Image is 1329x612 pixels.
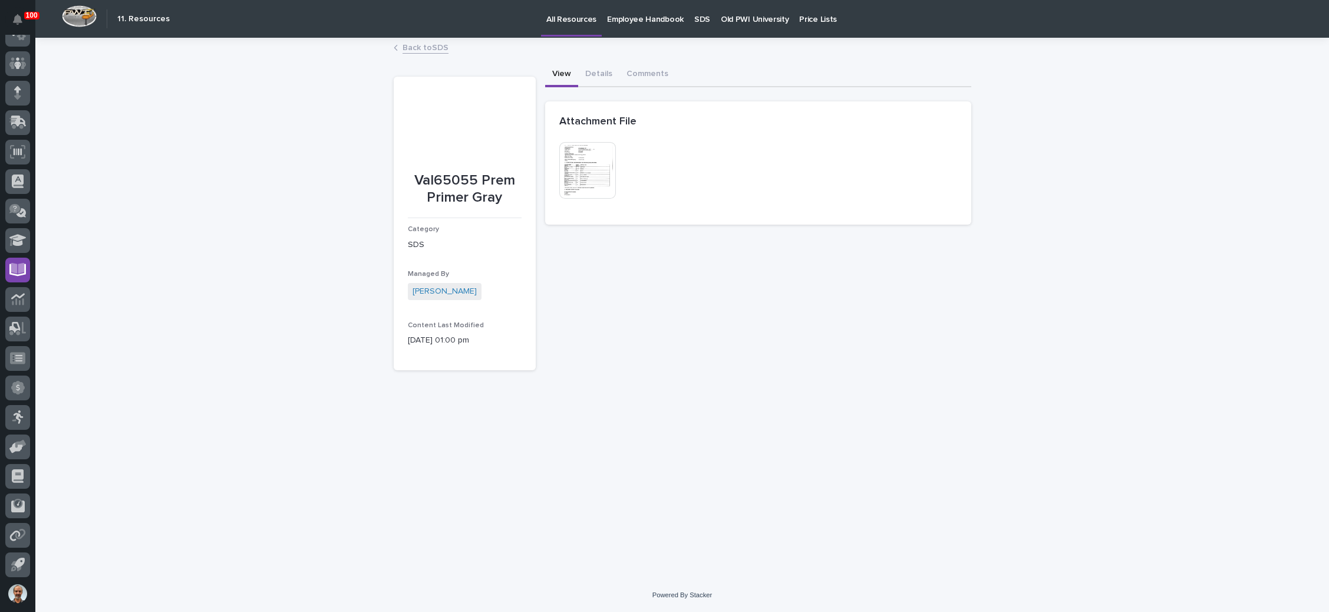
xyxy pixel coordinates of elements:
button: View [545,62,578,87]
a: Powered By Stacker [652,591,712,598]
span: Category [408,226,439,233]
a: [PERSON_NAME] [413,285,477,298]
p: 100 [26,11,38,19]
button: users-avatar [5,581,30,606]
p: [DATE] 01:00 pm [408,334,522,347]
div: Notifications100 [15,14,30,33]
button: Notifications [5,7,30,32]
a: Back toSDS [403,40,449,54]
h2: 11. Resources [117,14,170,24]
h2: Attachment File [559,116,637,129]
p: Val65055 Prem Primer Gray [408,172,522,206]
p: SDS [408,239,522,251]
span: Managed By [408,271,449,278]
button: Details [578,62,619,87]
button: Comments [619,62,675,87]
span: Content Last Modified [408,322,484,329]
div: VG [408,28,517,154]
img: Workspace Logo [62,5,97,27]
